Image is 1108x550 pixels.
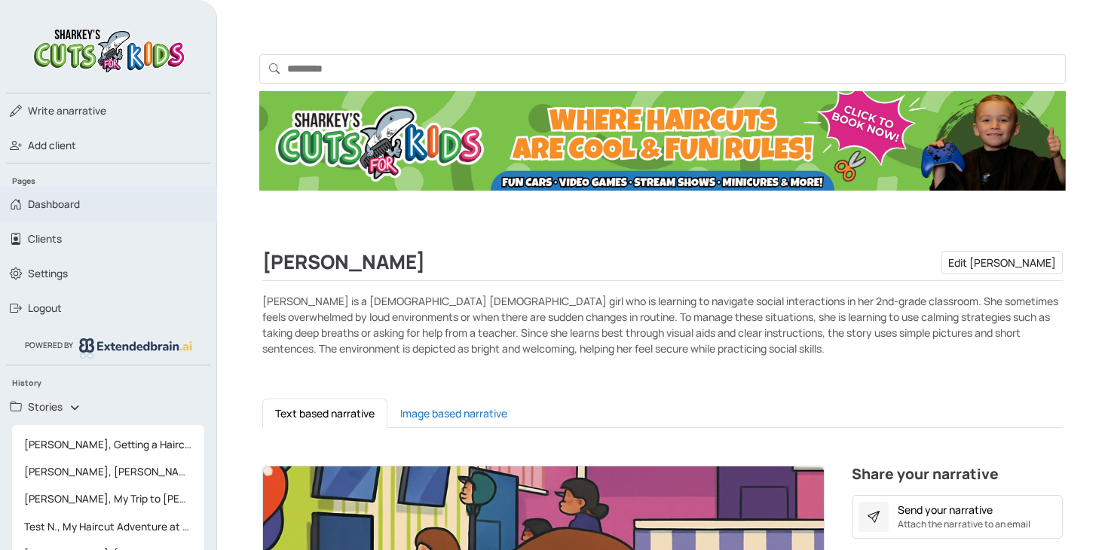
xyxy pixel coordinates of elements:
[28,231,62,246] span: Clients
[12,485,204,512] a: [PERSON_NAME], My Trip to [PERSON_NAME] for a Bang Trim
[941,251,1063,274] a: Edit [PERSON_NAME]
[28,266,68,281] span: Settings
[12,431,204,458] a: [PERSON_NAME], Getting a Haircut at [PERSON_NAME]
[259,91,1066,191] img: Ad Banner
[852,466,1063,489] h4: Share your narrative
[387,399,520,428] button: Image based narrative
[262,399,387,428] button: Text based narrative
[12,458,204,485] a: [PERSON_NAME], [PERSON_NAME]'s Haircut Adventure at [PERSON_NAME]
[79,338,192,358] img: logo
[28,399,63,414] span: Stories
[28,197,80,212] span: Dashboard
[18,458,198,485] span: [PERSON_NAME], [PERSON_NAME]'s Haircut Adventure at [PERSON_NAME]
[28,301,62,316] span: Logout
[852,495,1063,539] button: Send your narrativeAttach the narrative to an email
[28,138,76,153] span: Add client
[18,513,198,540] span: Test N., My Haircut Adventure at [PERSON_NAME]
[18,485,198,512] span: [PERSON_NAME], My Trip to [PERSON_NAME] for a Bang Trim
[262,293,1063,356] p: [PERSON_NAME] is a [DEMOGRAPHIC_DATA] [DEMOGRAPHIC_DATA] girl who is learning to navigate social ...
[18,431,198,458] span: [PERSON_NAME], Getting a Haircut at [PERSON_NAME]
[898,518,1030,531] small: Attach the narrative to an email
[28,104,63,118] span: Write a
[12,513,204,540] a: Test N., My Haircut Adventure at [PERSON_NAME]
[898,502,993,518] div: Send your narrative
[262,251,1063,274] div: [PERSON_NAME]
[28,103,106,118] span: narrative
[29,24,188,75] img: logo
